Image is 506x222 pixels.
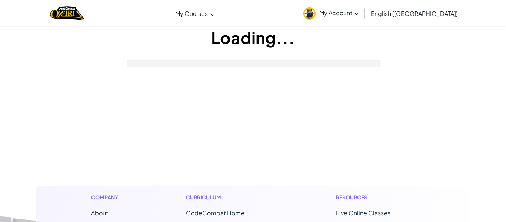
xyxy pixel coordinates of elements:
a: About [91,209,108,217]
span: CodeCombat Home [186,209,244,217]
img: Home [50,6,84,21]
a: Ozaria by CodeCombat logo [50,6,84,21]
a: Live Online Classes [336,209,390,217]
a: My Courses [172,3,218,23]
span: My Courses [175,10,208,17]
img: avatar [303,7,316,20]
h1: Company [91,193,126,201]
a: My Account [300,1,363,25]
span: English ([GEOGRAPHIC_DATA]) [371,10,458,17]
h1: Resources [336,193,415,201]
h1: Curriculum [186,193,276,201]
span: My Account [319,9,359,17]
a: English ([GEOGRAPHIC_DATA]) [367,3,462,23]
